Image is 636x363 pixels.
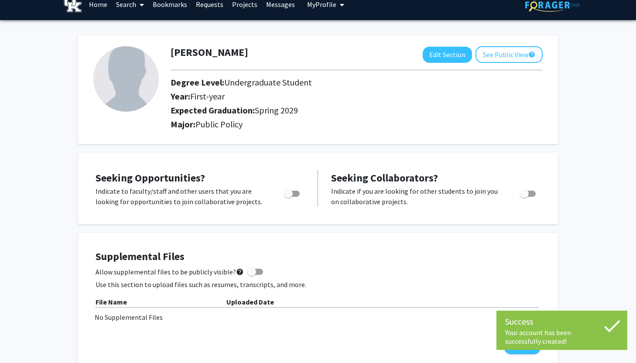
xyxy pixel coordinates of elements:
span: Public Policy [195,119,243,130]
span: Allow supplemental files to be publicly visible? [96,267,244,277]
div: No Supplemental Files [95,312,541,322]
mat-icon: help [236,267,244,277]
button: See Public View [475,46,543,63]
span: First-year [190,91,225,102]
h2: Expected Graduation: [171,105,520,116]
b: Uploaded Date [226,298,274,306]
mat-icon: help [528,49,535,60]
h2: Year: [171,91,520,102]
span: Seeking Opportunities? [96,171,205,185]
div: Toggle [280,186,304,199]
span: Seeking Collaborators? [331,171,438,185]
h4: Supplemental Files [96,250,540,263]
p: Indicate if you are looking for other students to join you on collaborative projects. [331,186,503,207]
img: Profile Picture [93,46,159,112]
iframe: Chat [7,324,37,356]
div: Your account has been successfully created! [505,328,619,346]
button: Edit Section [423,47,472,63]
p: Use this section to upload files such as resumes, transcripts, and more. [96,279,540,290]
h1: [PERSON_NAME] [171,46,248,59]
span: Undergraduate Student [224,77,312,88]
div: Success [505,315,619,328]
span: Spring 2029 [255,105,298,116]
h2: Degree Level: [171,77,520,88]
div: Toggle [516,186,540,199]
b: File Name [96,298,127,306]
p: Indicate to faculty/staff and other users that you are looking for opportunities to join collabor... [96,186,267,207]
h2: Major: [171,119,543,130]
